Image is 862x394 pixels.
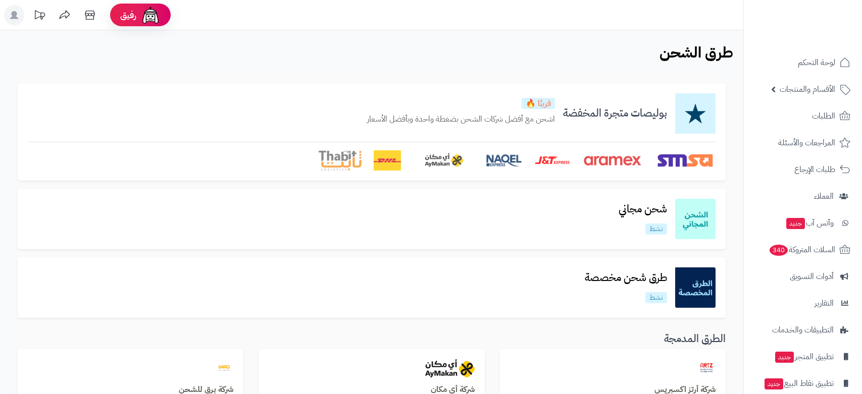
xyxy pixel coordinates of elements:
[215,359,233,377] img: barq
[798,55,835,70] span: لوحة التحكم
[815,296,834,310] span: التقارير
[750,264,856,289] a: أدوات التسويق
[750,238,856,262] a: السلات المتروكة340
[750,131,856,155] a: المراجعات والأسئلة
[645,292,667,303] p: نشط
[790,269,834,284] span: أدوات التسويق
[750,291,856,315] a: التقارير
[486,150,522,171] img: Naqel
[785,216,834,230] span: وآتس آب
[319,150,362,171] img: Thabit
[750,345,856,369] a: تطبيق المتجرجديد
[750,104,856,128] a: الطلبات
[645,223,667,235] p: نشط
[764,376,834,390] span: تطبيق نقاط البيع
[772,323,834,337] span: التطبيقات والخدمات
[374,150,400,171] img: DHL
[770,245,788,256] span: 340
[765,378,783,389] span: جديد
[750,157,856,182] a: طلبات الإرجاع
[786,218,805,229] span: جديد
[812,109,835,123] span: الطلبات
[522,98,555,109] p: قريبًا 🔥
[611,203,675,215] h3: شحن مجاني
[750,184,856,208] a: العملاء
[750,50,856,75] a: لوحة التحكم
[367,114,555,125] p: اشحن مع أفضل شركات الشحن بضغطة واحدة وبأفضل الأسعار
[780,82,835,96] span: الأقسام والمنتجات
[814,189,834,203] span: العملاء
[775,352,794,363] span: جديد
[750,211,856,235] a: وآتس آبجديد
[413,150,474,171] img: AyMakan
[27,5,52,28] a: تحديثات المنصة
[534,150,570,171] img: J&T Express
[18,333,726,345] h3: الطرق المدمجة
[425,359,475,377] img: aymakan
[697,359,716,377] img: artzexpress
[778,136,835,150] span: المراجعات والأسئلة
[660,41,733,64] b: طرق الشحن
[577,272,675,284] h3: طرق شحن مخصصة
[769,243,835,257] span: السلات المتروكة
[655,150,716,171] img: SMSA
[794,162,835,177] span: طلبات الإرجاع
[577,272,675,303] a: طرق شحن مخصصةنشط
[555,107,675,119] h3: بوليصات متجرة المخفضة
[611,203,675,234] a: شحن مجانينشط
[582,150,643,171] img: Aramex
[120,9,136,21] span: رفيق
[750,318,856,342] a: التطبيقات والخدمات
[774,350,834,364] span: تطبيق المتجر
[140,5,161,25] img: ai-face.png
